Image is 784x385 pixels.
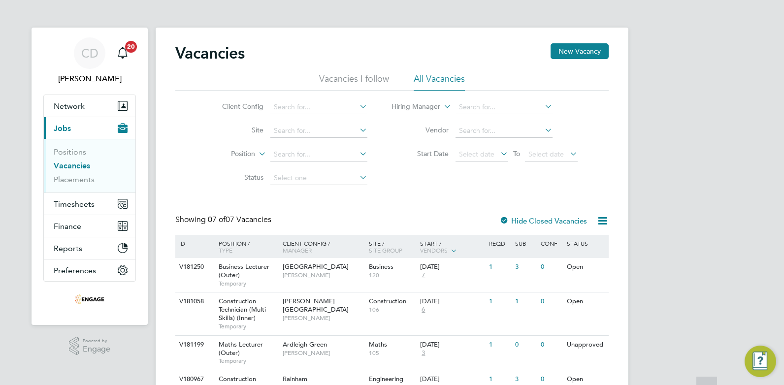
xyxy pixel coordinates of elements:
button: Timesheets [44,193,135,215]
span: [PERSON_NAME][GEOGRAPHIC_DATA] [283,297,349,314]
li: Vacancies I follow [319,73,389,91]
span: Site Group [369,246,402,254]
a: CD[PERSON_NAME] [43,37,136,85]
span: Maths [369,340,387,349]
button: Network [44,95,135,117]
span: 20 [125,41,137,53]
div: Start / [418,235,487,259]
div: 1 [487,336,512,354]
div: [DATE] [420,375,484,384]
label: Hiring Manager [384,102,440,112]
span: Engage [83,345,110,353]
label: Site [207,126,263,134]
span: Rainham [283,375,307,383]
div: Sub [513,235,538,252]
div: 0 [538,258,564,276]
input: Search for... [270,100,367,114]
label: Start Date [392,149,449,158]
span: Reports [54,244,82,253]
span: Ardleigh Green [283,340,327,349]
input: Select one [270,171,367,185]
div: 0 [513,336,538,354]
button: Jobs [44,117,135,139]
div: [DATE] [420,263,484,271]
span: Preferences [54,266,96,275]
span: Claire Duggan [43,73,136,85]
input: Search for... [270,148,367,161]
label: Position [198,149,255,159]
span: Select date [459,150,494,159]
span: [PERSON_NAME] [283,314,364,322]
input: Search for... [456,124,553,138]
span: Temporary [219,280,278,288]
span: Construction [369,297,406,305]
span: [GEOGRAPHIC_DATA] [283,262,349,271]
span: Timesheets [54,199,95,209]
button: New Vacancy [551,43,609,59]
a: Placements [54,175,95,184]
div: Position / [211,235,280,258]
input: Search for... [270,124,367,138]
div: Jobs [44,139,135,192]
button: Finance [44,215,135,237]
button: Preferences [44,259,135,281]
span: 3 [420,349,426,357]
div: V181199 [177,336,211,354]
div: Site / [366,235,418,258]
span: 07 Vacancies [208,215,271,225]
div: Open [564,258,607,276]
span: 07 of [208,215,226,225]
div: 0 [538,292,564,311]
a: Go to home page [43,291,136,307]
button: Reports [44,237,135,259]
div: V181250 [177,258,211,276]
span: 6 [420,306,426,314]
span: Maths Lecturer (Outer) [219,340,263,357]
span: Temporary [219,322,278,330]
span: [PERSON_NAME] [283,271,364,279]
span: [PERSON_NAME] [283,349,364,357]
div: 1 [513,292,538,311]
span: Temporary [219,357,278,365]
div: Reqd [487,235,512,252]
span: To [510,147,523,160]
img: omniapeople-logo-retina.png [75,291,104,307]
div: Showing [175,215,273,225]
button: Engage Resource Center [745,346,776,377]
div: 1 [487,292,512,311]
div: Status [564,235,607,252]
div: 1 [487,258,512,276]
span: Manager [283,246,312,254]
a: Positions [54,147,86,157]
span: Business [369,262,393,271]
span: 106 [369,306,416,314]
span: Jobs [54,124,71,133]
span: Engineering [369,375,403,383]
span: 105 [369,349,416,357]
div: Unapproved [564,336,607,354]
div: V181058 [177,292,211,311]
span: Type [219,246,232,254]
div: 3 [513,258,538,276]
label: Hide Closed Vacancies [499,216,587,225]
span: Vendors [420,246,448,254]
span: 120 [369,271,416,279]
label: Client Config [207,102,263,111]
span: Finance [54,222,81,231]
li: All Vacancies [414,73,465,91]
span: Business Lecturer (Outer) [219,262,269,279]
a: 20 [113,37,132,69]
span: Select date [528,150,564,159]
div: ID [177,235,211,252]
label: Status [207,173,263,182]
input: Search for... [456,100,553,114]
span: 7 [420,271,426,280]
div: [DATE] [420,297,484,306]
span: Powered by [83,337,110,345]
div: Conf [538,235,564,252]
nav: Main navigation [32,28,148,325]
span: CD [81,47,98,60]
div: Client Config / [280,235,366,258]
a: Powered byEngage [69,337,111,355]
a: Vacancies [54,161,90,170]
